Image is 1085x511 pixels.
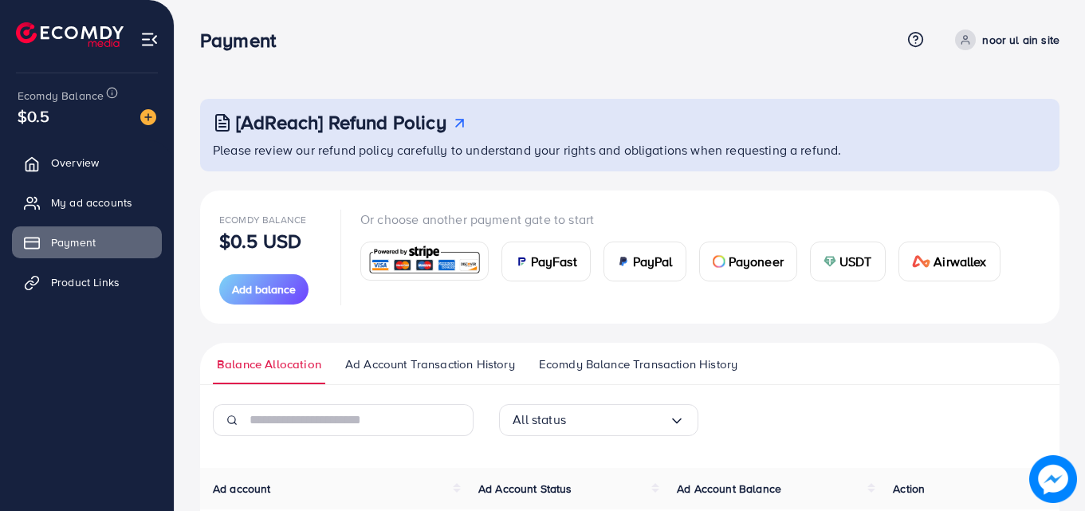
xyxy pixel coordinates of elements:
[360,242,489,281] a: card
[232,281,296,297] span: Add balance
[633,252,673,271] span: PayPal
[219,231,301,250] p: $0.5 USD
[824,255,836,268] img: card
[617,255,630,268] img: card
[366,244,483,278] img: card
[949,29,1059,50] a: noor ul ain site
[213,140,1050,159] p: Please review our refund policy carefully to understand your rights and obligations when requesti...
[140,109,156,125] img: image
[478,481,572,497] span: Ad Account Status
[677,481,781,497] span: Ad Account Balance
[898,242,1000,281] a: cardAirwallex
[982,30,1059,49] p: noor ul ain site
[18,88,104,104] span: Ecomdy Balance
[515,255,528,268] img: card
[1029,455,1077,503] img: image
[236,111,446,134] h3: [AdReach] Refund Policy
[566,407,669,432] input: Search for option
[16,22,124,47] img: logo
[501,242,591,281] a: cardPayFast
[12,187,162,218] a: My ad accounts
[12,266,162,298] a: Product Links
[345,356,515,373] span: Ad Account Transaction History
[360,210,1013,229] p: Or choose another payment gate to start
[219,274,309,305] button: Add balance
[51,155,99,171] span: Overview
[12,147,162,179] a: Overview
[713,255,725,268] img: card
[499,404,698,436] div: Search for option
[200,29,289,52] h3: Payment
[934,252,986,271] span: Airwallex
[217,356,321,373] span: Balance Allocation
[839,252,872,271] span: USDT
[213,481,271,497] span: Ad account
[531,252,577,271] span: PayFast
[893,481,925,497] span: Action
[699,242,797,281] a: cardPayoneer
[51,195,132,210] span: My ad accounts
[219,213,306,226] span: Ecomdy Balance
[12,226,162,258] a: Payment
[912,255,931,268] img: card
[140,30,159,49] img: menu
[513,407,566,432] span: All status
[810,242,886,281] a: cardUSDT
[603,242,686,281] a: cardPayPal
[18,104,50,128] span: $0.5
[539,356,737,373] span: Ecomdy Balance Transaction History
[51,274,120,290] span: Product Links
[729,252,784,271] span: Payoneer
[51,234,96,250] span: Payment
